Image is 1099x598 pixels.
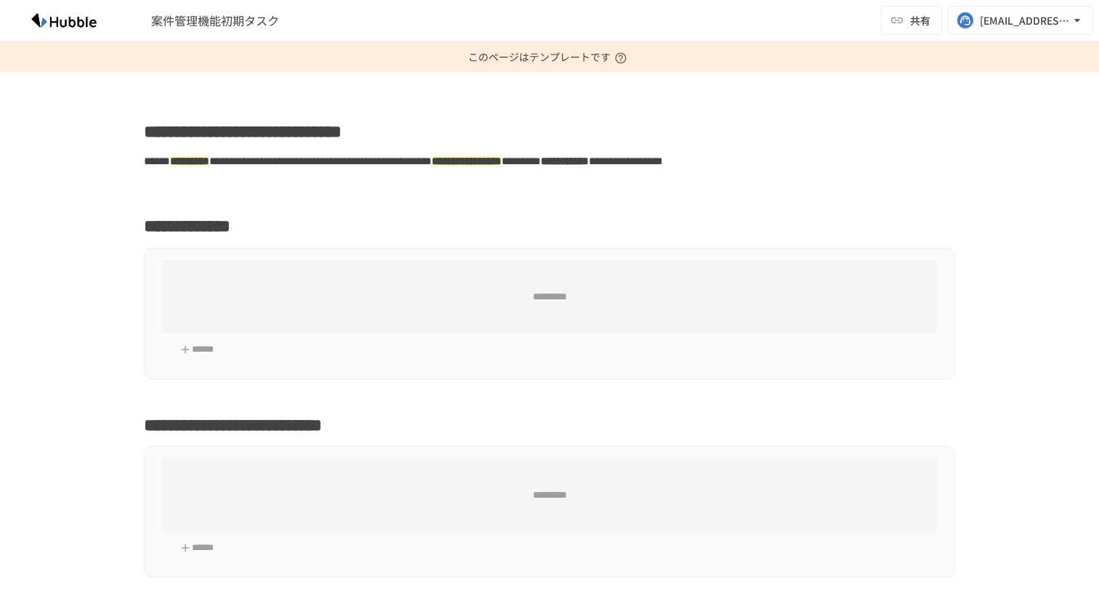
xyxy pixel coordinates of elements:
[468,41,631,72] p: このページはテンプレートです
[948,6,1093,35] button: [EMAIL_ADDRESS][DOMAIN_NAME]
[151,12,279,29] span: 案件管理機能初期タスク
[910,12,930,28] span: 共有
[980,12,1070,30] div: [EMAIL_ADDRESS][DOMAIN_NAME]
[17,9,110,32] img: HzDRNkGCf7KYO4GfwKnzITak6oVsp5RHeZBEM1dQFiQ
[881,6,942,35] button: 共有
